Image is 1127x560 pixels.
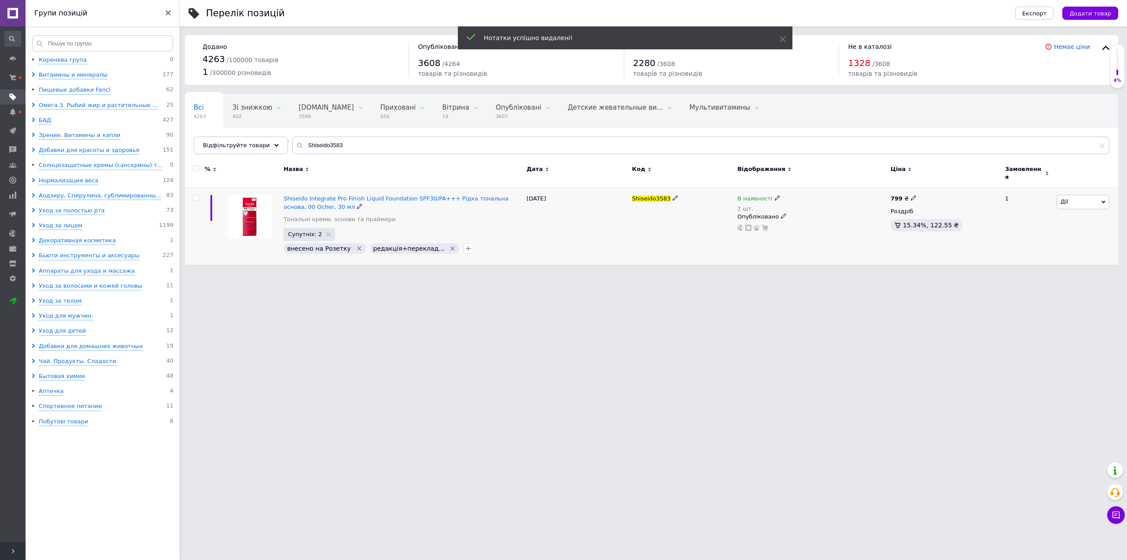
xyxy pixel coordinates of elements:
div: Опубліковано [737,213,886,221]
div: Побутові товари [39,418,88,426]
div: Добавки для красоты и здоровья [39,146,139,155]
span: [DOMAIN_NAME] [298,104,354,111]
span: 1 [170,297,173,305]
div: Добавки для домашних животных [39,342,143,351]
div: Бытовая химия [39,372,85,381]
span: товарів та різновидів [633,70,702,77]
span: 1199 [159,222,173,230]
span: 40 [166,357,173,366]
div: Уход для мужчин. [39,312,93,320]
div: Уход для детей [39,327,86,335]
span: 4263 [203,54,225,64]
div: Чай. Продукты. Сладости [39,357,116,366]
span: 427 [162,116,173,125]
span: Опубліковані [496,104,541,111]
span: Дата [527,165,543,173]
div: Коренева група [39,56,87,64]
span: Дії [1061,198,1068,205]
span: Код [632,165,645,173]
span: Приховані [380,104,416,111]
div: Омега 3. Рыбий жир и растительные ... [39,101,158,110]
div: Аппараты для ухода и массажа [39,267,135,275]
div: Декоративная косметика [39,237,116,245]
input: Пошук по групах [32,35,173,52]
span: 0 [170,161,173,170]
span: Детские жевательные ви... [568,104,663,111]
span: 3607 [496,113,541,120]
span: 11 [166,402,173,411]
span: 1 [170,312,173,320]
span: / 300000 різновидів [210,69,272,76]
div: 4% [1110,78,1124,84]
span: 4 [170,387,173,396]
div: Перелік позицій [206,9,285,18]
div: Детские жевательные витамины [559,94,681,128]
div: Нормализация веса [39,177,98,185]
div: Пищевые добавки Fancl [39,86,110,94]
input: Пошук по назві позиції, артикулу і пошуковим запитам [292,137,1109,154]
span: 151 [162,146,173,155]
span: 12 [166,327,173,335]
span: Вітрина [442,104,469,111]
span: товарів та різновидів [848,70,917,77]
a: Немає ціни [1054,43,1090,50]
span: 177 [162,71,173,79]
div: Бьюти инструменты и аксесуары [39,252,139,260]
span: / 3608 [657,60,675,67]
div: Аптечка [39,387,63,396]
span: 8 [170,418,173,426]
span: Назва [284,165,303,173]
span: Відфільтруйте товари [203,142,270,148]
span: Замовлення [1005,165,1043,181]
svg: Видалити мітку [356,245,363,252]
b: 799 [891,195,902,202]
span: Додати товар [1069,10,1111,17]
span: Додано [203,43,227,50]
div: 2 шт. [737,205,781,212]
span: Експорт [1022,10,1047,17]
span: Немає в наявності, под... [194,137,281,145]
a: Тональні креми, основи та праймери [284,215,395,223]
span: 3598 [298,113,354,120]
span: 2280 [633,58,656,68]
span: 0 [170,56,173,64]
button: Додати товар [1062,7,1118,20]
span: 3608 [418,58,440,68]
div: Уход за волосами и кожей головы [39,282,142,290]
span: редакція+переклад... [373,245,445,252]
a: Shiseido Integrate Pro Finish Liquid Foundation SPF30/PA+++ Рідка тональна основа, 00 Ocher, 30 мл [284,195,508,210]
span: / 100000 товарів [227,56,278,63]
span: Відображення [737,165,785,173]
div: Нотатки успішно видалені! [484,33,758,42]
span: 1 [203,67,208,77]
span: Shiseido3583 [632,195,671,202]
span: / 4264 [442,60,460,67]
svg: Видалити мітку [449,245,456,252]
span: % [205,165,210,173]
span: 48 [166,372,173,381]
span: 90 [166,131,173,140]
span: 15.34%, 122.55 ₴ [903,222,959,229]
span: 62 [166,86,173,94]
div: 1 [1000,188,1054,265]
div: Солнцезащитные кремы (санскрины) т... [39,161,162,170]
span: 227 [162,252,173,260]
div: Уход за телом [39,297,81,305]
button: Експорт [1015,7,1054,20]
span: Зі знижкою [232,104,272,111]
span: 19 [166,342,173,351]
span: 4263 [194,113,206,120]
span: 1 [170,267,173,275]
span: Не в каталозі [848,43,891,50]
span: Супутніх: 2 [288,231,322,237]
span: 83 [166,192,173,200]
div: Уход за лицом [39,222,82,230]
div: Зрение. Витамины и капли [39,131,121,140]
div: [DATE] [524,188,630,265]
img: Shiseido Integrate Pro Finish Liquid Foundation SPF30/PA+++ Жидкая тональная основа, 00 Ocher, 30 мл [228,195,272,239]
span: 656 [380,113,416,120]
span: 25 [166,101,173,110]
span: Ціна [891,165,906,173]
span: 1328 [848,58,870,68]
